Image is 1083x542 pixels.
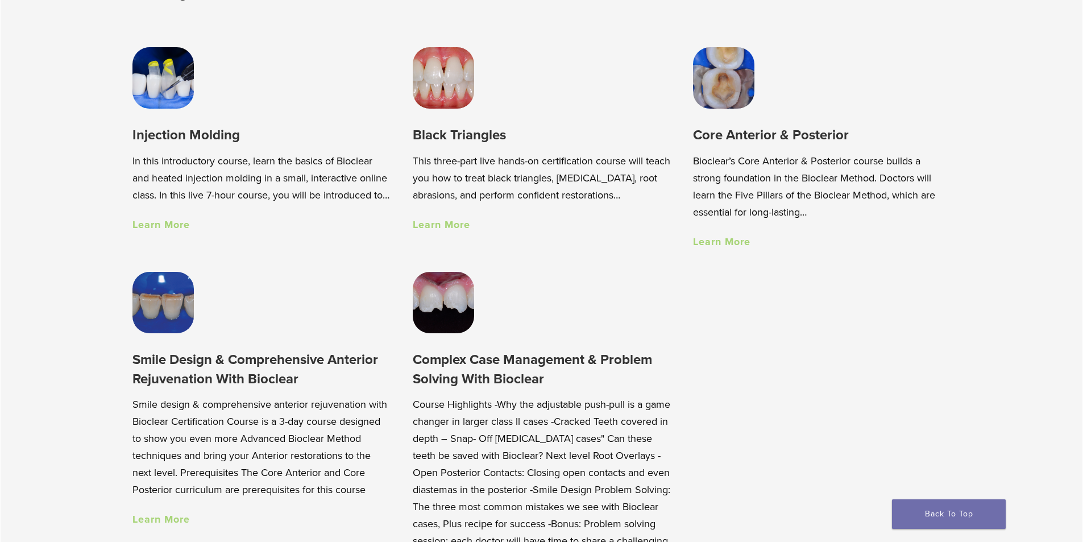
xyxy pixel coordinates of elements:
h3: Injection Molding [132,126,390,144]
a: Back To Top [892,499,1006,529]
a: Learn More [132,218,190,231]
p: This three-part live hands-on certification course will teach you how to treat black triangles, [... [413,152,670,204]
p: In this introductory course, learn the basics of Bioclear and heated injection molding in a small... [132,152,390,204]
p: Bioclear’s Core Anterior & Posterior course builds a strong foundation in the Bioclear Method. Do... [693,152,951,221]
a: Learn More [693,235,750,248]
h3: Core Anterior & Posterior [693,126,951,144]
a: Learn More [413,218,470,231]
h3: Black Triangles [413,126,670,144]
a: Learn More [132,513,190,526]
h3: Smile Design & Comprehensive Anterior Rejuvenation With Bioclear [132,350,390,388]
h3: Complex Case Management & Problem Solving With Bioclear [413,350,670,388]
p: Smile design & comprehensive anterior rejuvenation with Bioclear Certification Course is a 3-day ... [132,396,390,498]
